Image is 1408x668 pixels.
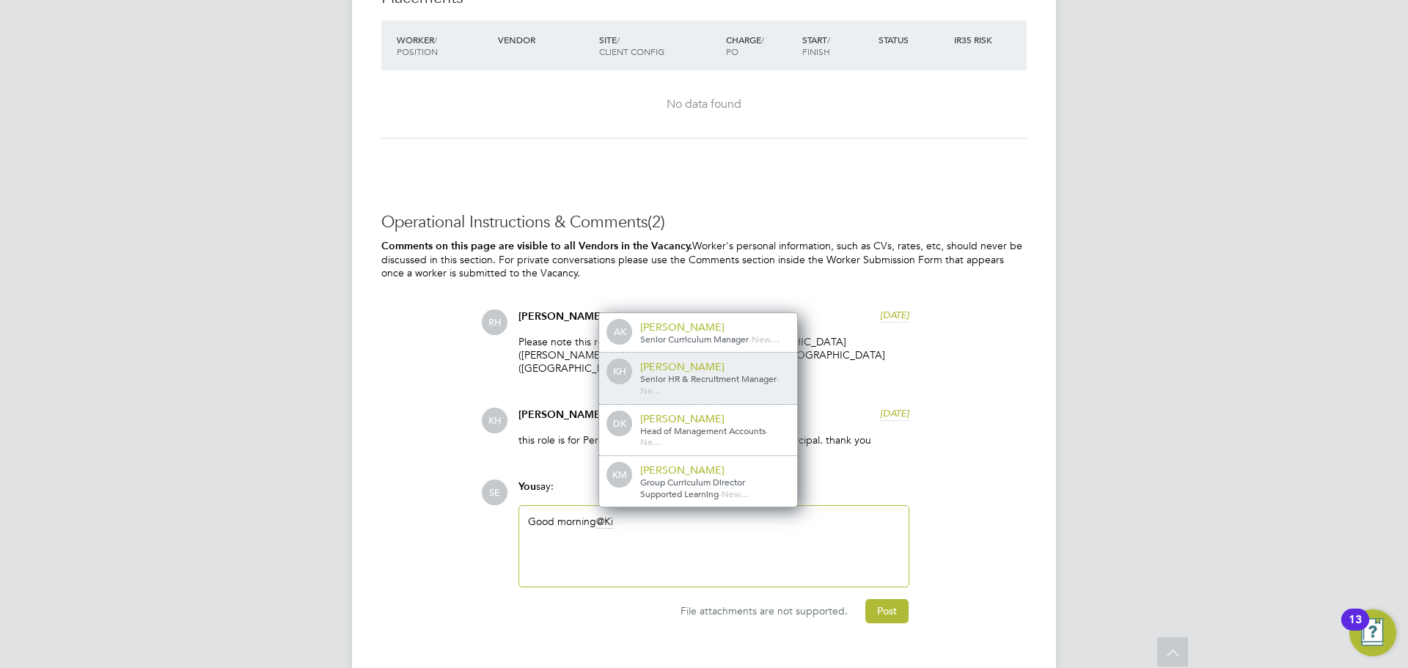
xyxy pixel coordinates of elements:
[722,488,749,499] span: New…
[518,480,909,505] div: say:
[640,436,661,447] span: Ne…
[799,26,875,65] div: Start
[608,320,631,344] span: AK
[752,333,780,345] span: New…
[606,309,628,323] span: said:
[599,34,664,57] span: / Client Config
[950,26,1001,53] div: IR35 Risk
[397,34,438,57] span: / Position
[518,310,604,323] span: [PERSON_NAME]
[518,335,909,375] p: Please note this role will be based between our [GEOGRAPHIC_DATA] ([PERSON_NAME][GEOGRAPHIC_DATA]...
[802,34,830,57] span: / Finish
[640,333,749,345] span: Senior Curriculum Manager
[381,240,692,252] b: Comments on this page are visible to all Vendors in the Vacancy.
[381,212,1027,233] h3: Operational Instructions & Comments
[595,26,722,65] div: Site
[381,239,1027,280] p: Worker's personal information, such as CVs, rates, etc, should never be discussed in this section...
[640,425,766,436] span: Head of Management Accounts
[726,34,764,57] span: / PO
[640,476,745,499] span: Group Curriculum Director Supported Learning
[865,599,909,623] button: Post
[681,604,848,617] span: File attachments are not supported.
[777,372,780,384] span: -
[880,407,909,419] span: [DATE]
[749,333,752,345] span: -
[482,480,507,505] span: SE
[518,480,536,493] span: You
[396,97,1012,112] div: No data found
[596,515,613,529] span: Ki
[494,26,595,53] div: Vendor
[640,372,777,384] span: Senior HR & Recruitment Manager
[766,425,769,436] span: -
[640,412,787,425] div: [PERSON_NAME]
[1349,609,1396,656] button: Open Resource Center, 13 new notifications
[648,212,665,232] span: (2)
[482,309,507,335] span: RH
[640,463,787,477] div: [PERSON_NAME]
[528,515,900,578] div: To enrich screen reader interactions, please activate Accessibility in Grammarly extension settings
[880,309,909,321] span: [DATE]
[393,26,494,65] div: Worker
[719,488,722,499] span: -
[640,384,661,396] span: Ne…
[608,360,631,383] span: KH
[608,463,631,487] span: KM
[518,408,604,421] span: [PERSON_NAME]
[1349,620,1362,639] div: 13
[482,408,507,433] span: KH
[875,26,951,53] div: Status
[608,412,631,436] span: DK
[722,26,799,65] div: Charge
[640,360,787,373] div: [PERSON_NAME]
[640,320,787,334] div: [PERSON_NAME]
[518,433,909,447] p: this role is for Personal Assistant to Principal, not deputy Principal. thank you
